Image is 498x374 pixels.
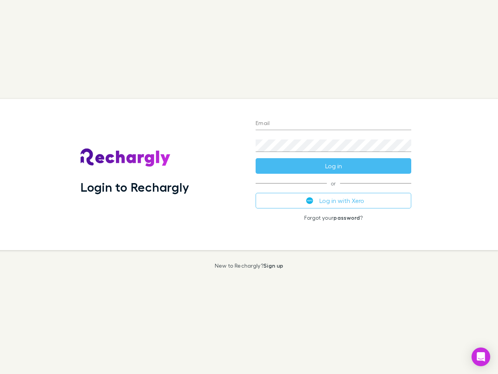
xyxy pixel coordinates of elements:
div: Open Intercom Messenger [472,348,490,366]
button: Log in with Xero [256,193,411,208]
a: Sign up [263,262,283,269]
img: Rechargly's Logo [81,148,171,167]
p: New to Rechargly? [215,263,284,269]
img: Xero's logo [306,197,313,204]
p: Forgot your ? [256,215,411,221]
h1: Login to Rechargly [81,180,189,194]
a: password [333,214,360,221]
button: Log in [256,158,411,174]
